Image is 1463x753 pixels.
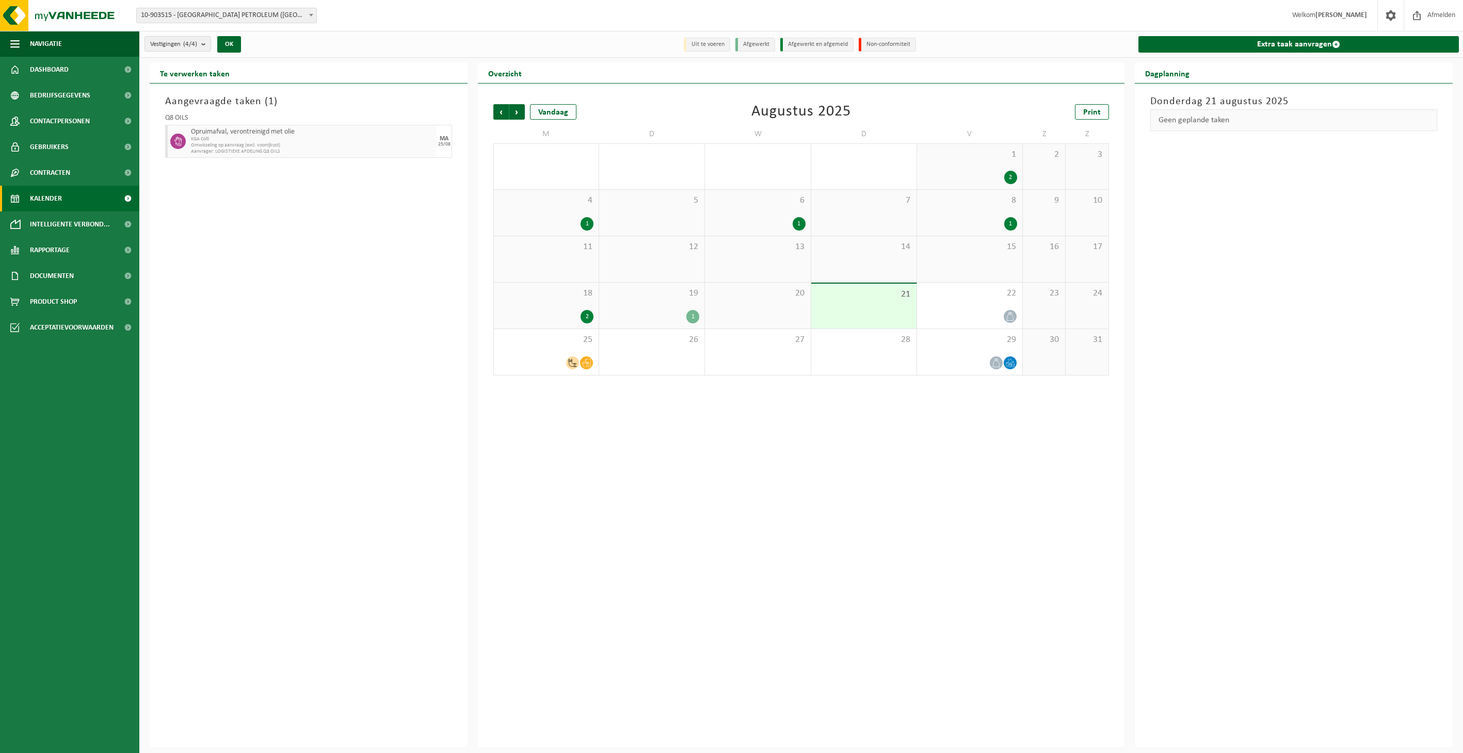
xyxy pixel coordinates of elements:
span: 17 [1071,241,1103,253]
span: Intelligente verbond... [30,211,110,237]
span: 3 [1071,149,1103,160]
span: 6 [710,195,805,206]
span: Opruimafval, verontreinigd met olie [191,128,434,136]
div: 1 [686,310,699,323]
span: 9 [1028,195,1060,206]
div: 1 [1004,217,1017,231]
div: Q8 OILS [165,114,452,125]
div: 25/08 [438,142,451,147]
h2: Te verwerken taken [150,63,240,83]
span: 30 [1028,334,1060,346]
div: Augustus 2025 [751,104,851,120]
span: 18 [499,288,593,299]
td: V [917,125,1023,143]
span: Volgende [509,104,525,120]
span: Print [1083,108,1101,117]
td: Z [1023,125,1066,143]
span: 31 [1071,334,1103,346]
span: Product Shop [30,289,77,315]
span: Navigatie [30,31,62,57]
span: 13 [710,241,805,253]
span: 20 [710,288,805,299]
td: Z [1066,125,1108,143]
button: Vestigingen(4/4) [144,36,211,52]
span: Gebruikers [30,134,69,160]
span: Vorige [493,104,509,120]
a: Extra taak aanvragen [1138,36,1459,53]
span: 4 [499,195,593,206]
span: 2 [1028,149,1060,160]
span: 1 [922,149,1017,160]
span: 21 [816,289,911,300]
div: 2 [1004,171,1017,184]
span: 11 [499,241,593,253]
span: 28 [816,334,911,346]
span: 16 [1028,241,1060,253]
span: Acceptatievoorwaarden [30,315,114,340]
h2: Overzicht [478,63,532,83]
td: W [705,125,811,143]
span: 12 [604,241,699,253]
span: Rapportage [30,237,70,263]
a: Print [1075,104,1109,120]
span: 7 [816,195,911,206]
span: Aanvrager: LOGISTIEKE AFDELING Q8 OILS [191,149,434,155]
span: 22 [922,288,1017,299]
li: Uit te voeren [684,38,730,52]
h2: Dagplanning [1135,63,1200,83]
span: 26 [604,334,699,346]
span: 29 [922,334,1017,346]
div: MA [440,136,448,142]
span: 14 [816,241,911,253]
td: D [811,125,917,143]
span: Bedrijfsgegevens [30,83,90,108]
h3: Donderdag 21 augustus 2025 [1150,94,1437,109]
span: Contracten [30,160,70,186]
div: 2 [581,310,593,323]
count: (4/4) [183,41,197,47]
li: Afgewerkt [735,38,775,52]
span: Kalender [30,186,62,211]
span: 25 [499,334,593,346]
span: Documenten [30,263,74,289]
button: OK [217,36,241,53]
div: 1 [581,217,593,231]
span: KGA Colli [191,136,434,142]
span: 5 [604,195,699,206]
span: Vestigingen [150,37,197,52]
span: Dashboard [30,57,69,83]
span: 24 [1071,288,1103,299]
td: M [493,125,599,143]
span: 10-903515 - KUWAIT PETROLEUM (BELGIUM) NV - ANTWERPEN [137,8,316,23]
span: 1 [268,96,274,107]
span: 19 [604,288,699,299]
strong: [PERSON_NAME] [1315,11,1367,19]
span: 10-903515 - KUWAIT PETROLEUM (BELGIUM) NV - ANTWERPEN [136,8,317,23]
div: 1 [793,217,806,231]
span: Contactpersonen [30,108,90,134]
div: Vandaag [530,104,576,120]
span: 10 [1071,195,1103,206]
li: Non-conformiteit [859,38,916,52]
span: Omwisseling op aanvraag (excl. voorrijkost) [191,142,434,149]
span: 23 [1028,288,1060,299]
span: 8 [922,195,1017,206]
li: Afgewerkt en afgemeld [780,38,854,52]
span: 27 [710,334,805,346]
td: D [599,125,705,143]
h3: Aangevraagde taken ( ) [165,94,452,109]
span: 15 [922,241,1017,253]
div: Geen geplande taken [1150,109,1437,131]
